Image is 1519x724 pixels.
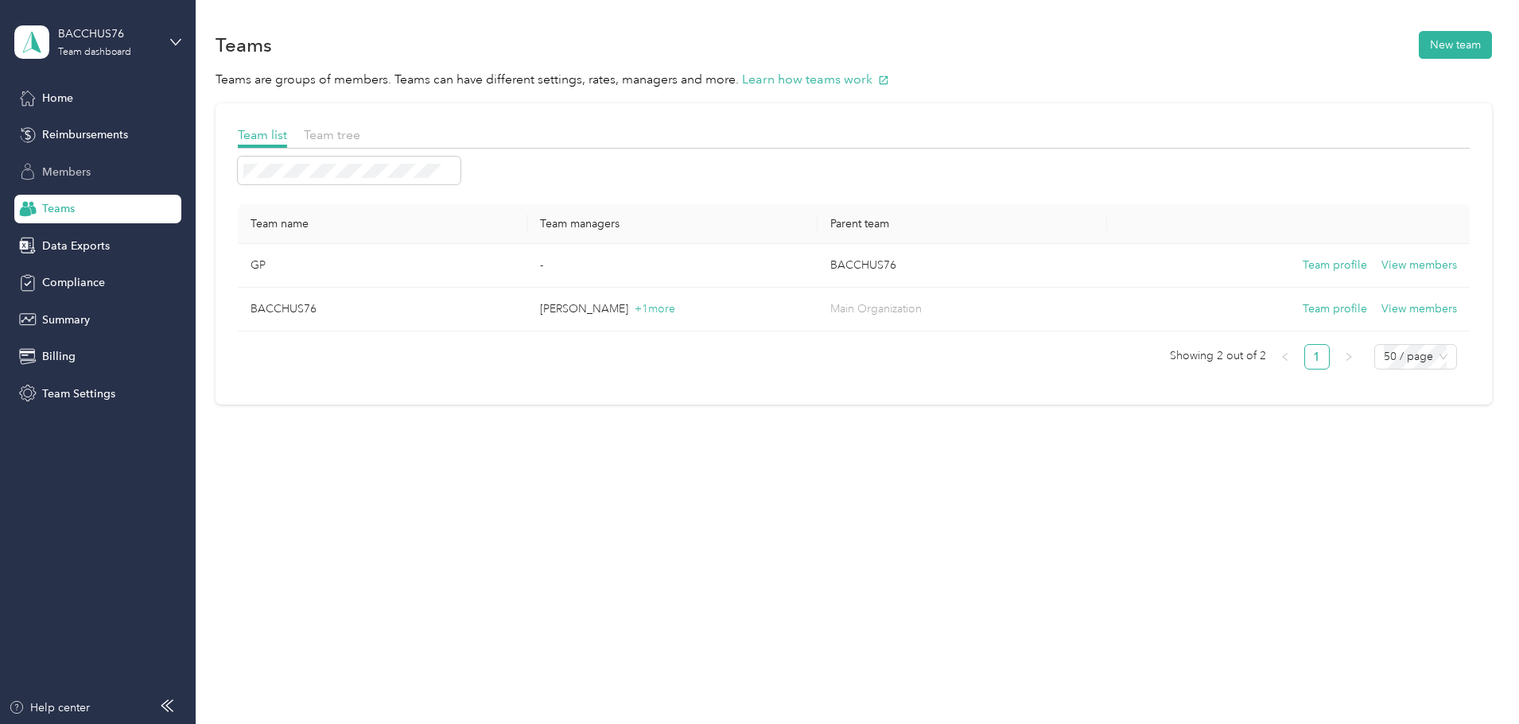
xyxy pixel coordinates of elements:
[1384,345,1447,369] span: 50 / page
[1374,344,1457,370] div: Page Size
[1303,257,1367,274] button: Team profile
[238,288,527,331] td: BACCHUS76
[42,238,110,254] span: Data Exports
[58,48,131,57] div: Team dashboard
[238,204,527,244] th: Team name
[42,164,91,180] span: Members
[42,312,90,328] span: Summary
[1305,345,1329,369] a: 1
[540,300,804,318] p: [PERSON_NAME]
[1280,352,1290,362] span: left
[58,25,157,42] div: BACCHUS76
[527,244,817,288] td: -
[1272,344,1298,370] button: left
[1419,31,1492,59] button: New team
[42,274,105,291] span: Compliance
[42,385,115,402] span: Team Settings
[830,300,1094,318] p: Main Organization
[1304,344,1330,370] li: 1
[42,200,75,217] span: Teams
[818,288,1107,331] td: Main Organization
[1272,344,1298,370] li: Previous Page
[9,699,90,716] button: Help center
[1336,344,1362,370] li: Next Page
[635,302,675,316] span: + 1 more
[818,244,1107,288] td: BACCHUS76
[742,70,889,90] button: Learn how teams work
[304,127,360,142] span: Team tree
[527,204,817,244] th: Team managers
[1344,352,1354,362] span: right
[238,244,527,288] td: GP
[42,126,128,143] span: Reimbursements
[1170,344,1266,368] span: Showing 2 out of 2
[540,258,543,272] span: -
[1381,257,1457,274] button: View members
[1430,635,1519,724] iframe: Everlance-gr Chat Button Frame
[238,127,287,142] span: Team list
[42,348,76,365] span: Billing
[818,204,1107,244] th: Parent team
[1303,300,1367,318] button: Team profile
[42,90,73,106] span: Home
[1381,300,1457,318] button: View members
[216,37,272,53] h1: Teams
[1336,344,1362,370] button: right
[216,70,1492,90] p: Teams are groups of members. Teams can have different settings, rates, managers and more.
